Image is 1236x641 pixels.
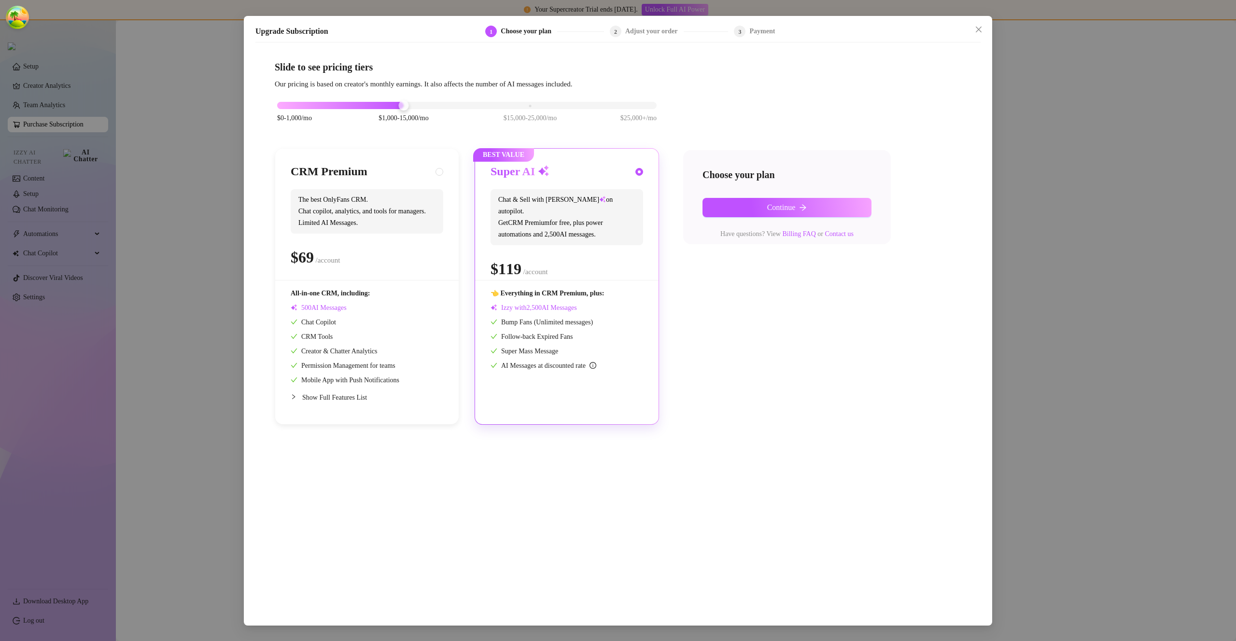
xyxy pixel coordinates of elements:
[302,394,367,401] span: Show Full Features List
[702,198,871,217] button: Continuearrow-right
[275,60,961,74] h4: Slide to see pricing tiers
[975,26,983,33] span: close
[799,204,807,211] span: arrow-right
[490,28,492,35] span: 1
[291,386,443,409] div: Show Full Features List
[620,113,657,124] span: $25,000+/mo
[291,376,297,383] span: check
[749,26,775,37] div: Payment
[491,304,577,311] span: Izzy with AI Messages
[491,319,593,326] span: Bump Fans (Unlimited messages)
[491,260,521,278] span: $
[738,28,741,35] span: 3
[275,80,572,88] span: Our pricing is based on creator's monthly earnings. It also affects the number of AI messages inc...
[8,8,27,27] button: Open Tanstack query devtools
[825,230,854,237] a: Contact us
[291,362,395,369] span: Permission Management for teams
[501,362,596,369] span: AI Messages at discounted rate
[782,230,815,237] a: Billing FAQ
[625,26,684,37] div: Adjust your order
[491,348,497,354] span: check
[291,304,347,311] span: AI Messages
[702,168,871,181] h4: Choose your plan
[291,362,297,369] span: check
[291,319,297,325] span: check
[491,333,573,340] span: Follow-back Expired Fans
[291,348,377,355] span: Creator & Chatter Analytics
[291,376,399,384] span: Mobile App with Push Notifications
[491,164,549,180] h3: Super AI
[491,333,497,340] span: check
[291,164,367,180] h3: CRM Premium
[614,28,617,35] span: 2
[291,333,297,340] span: check
[291,394,296,400] span: collapsed
[491,290,604,297] span: 👈 Everything in CRM Premium, plus:
[971,26,986,33] span: Close
[277,113,312,124] span: $0-1,000/mo
[291,249,314,266] span: $
[523,268,548,276] span: /account
[590,362,596,369] span: info-circle
[971,22,986,37] button: Close
[473,148,534,162] span: BEST VALUE
[291,189,443,234] span: The best OnlyFans CRM. Chat copilot, analytics, and tools for managers. Limited AI Messages.
[291,348,297,354] span: check
[491,348,558,355] span: Super Mass Message
[501,26,557,37] div: Choose your plan
[379,113,428,124] span: $1,000-15,000/mo
[316,256,340,264] span: /account
[491,189,643,245] span: Chat & Sell with [PERSON_NAME] on autopilot. Get CRM Premium for free, plus power automations and...
[255,26,328,37] h5: Upgrade Subscription
[491,362,497,369] span: check
[504,113,557,124] span: $15,000-25,000/mo
[720,230,854,237] span: Have questions? View or
[291,290,370,297] span: All-in-one CRM, including:
[491,319,497,325] span: check
[291,333,333,340] span: CRM Tools
[767,203,796,212] span: Continue
[291,319,336,326] span: Chat Copilot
